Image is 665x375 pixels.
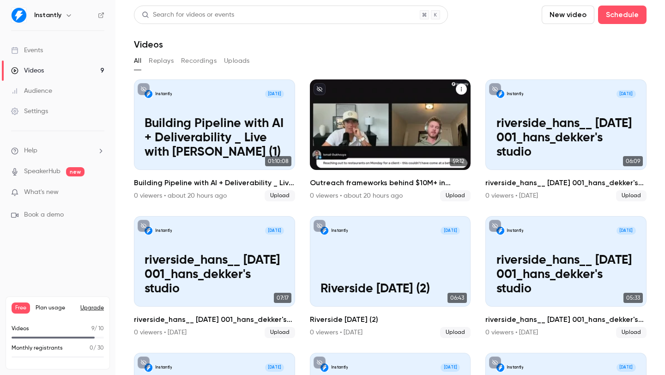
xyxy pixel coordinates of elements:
[34,11,61,20] h6: Instantly
[265,227,284,235] span: [DATE]
[314,357,326,369] button: unpublished
[134,191,227,200] div: 0 viewers • about 20 hours ago
[145,116,284,159] p: Building Pipeline with AI + Deliverability _ Live with [PERSON_NAME] (1)
[134,39,163,50] h1: Videos
[617,363,636,371] span: [DATE]
[134,216,295,338] li: riverside_hans__ sep 4, 2025 001_hans_dekker's studio
[598,6,647,24] button: Schedule
[496,253,636,296] p: riverside_hans__ [DATE] 001_hans_dekker's studio
[485,314,647,325] h2: riverside_hans__ [DATE] 001_hans_dekker's studio
[616,190,647,201] span: Upload
[12,325,29,333] p: Videos
[616,327,647,338] span: Upload
[496,116,636,159] p: riverside_hans__ [DATE] 001_hans_dekker's studio
[24,167,60,176] a: SpeakerHub
[93,188,104,197] iframe: Noticeable Trigger
[11,146,104,156] li: help-dropdown-opener
[507,228,523,234] p: Instantly
[66,167,85,176] span: new
[181,54,217,68] button: Recordings
[320,282,460,296] p: Riverside [DATE] (2)
[11,66,44,75] div: Videos
[12,302,30,314] span: Free
[542,6,594,24] button: New video
[331,228,348,234] p: Instantly
[485,79,647,201] li: riverside_hans__ sep 11, 2025 001_hans_dekker's studio
[134,177,295,188] h2: Building Pipeline with AI + Deliverability _ Live with [PERSON_NAME] (1)
[265,90,284,98] span: [DATE]
[90,345,93,351] span: 0
[440,327,471,338] span: Upload
[507,365,523,370] p: Instantly
[134,54,141,68] button: All
[91,325,104,333] p: / 10
[274,293,291,303] span: 07:17
[489,83,501,95] button: unpublished
[24,187,59,197] span: What's new
[440,190,471,201] span: Upload
[142,10,234,20] div: Search for videos or events
[489,220,501,232] button: unpublished
[617,227,636,235] span: [DATE]
[485,216,647,338] a: riverside_hans__ aug 27, 2025 001_hans_dekker's studioInstantly[DATE]riverside_hans__ [DATE] 001_...
[145,253,284,296] p: riverside_hans__ [DATE] 001_hans_dekker's studio
[623,293,643,303] span: 05:33
[149,54,174,68] button: Replays
[310,177,471,188] h2: Outreach frameworks behind $10M+ in pipeline with [PERSON_NAME]
[507,91,523,97] p: Instantly
[310,191,403,200] div: 0 viewers • about 20 hours ago
[310,79,471,201] li: Outreach frameworks behind $10M+ in pipeline with Mike Ellis
[24,210,64,220] span: Book a demo
[134,79,295,201] a: Building Pipeline with AI + Deliverability _ Live with Josh Whitfield (1)Instantly[DATE]Building ...
[11,86,52,96] div: Audience
[138,83,150,95] button: unpublished
[447,293,467,303] span: 06:43
[36,304,75,312] span: Plan usage
[331,365,348,370] p: Instantly
[310,314,471,325] h2: Riverside [DATE] (2)
[310,216,471,338] a: Riverside Aug 27 (2)Instantly[DATE]Riverside [DATE] (2)06:43Riverside [DATE] (2)0 viewers • [DATE...
[265,327,295,338] span: Upload
[441,227,460,235] span: [DATE]
[91,326,94,332] span: 9
[265,363,284,371] span: [DATE]
[310,79,471,201] a: 59:12Outreach frameworks behind $10M+ in pipeline with [PERSON_NAME]0 viewers • about 20 hours ag...
[265,190,295,201] span: Upload
[265,156,291,166] span: 01:10:08
[11,46,43,55] div: Events
[155,365,172,370] p: Instantly
[450,156,467,166] span: 59:12
[134,6,647,369] section: Videos
[80,304,104,312] button: Upgrade
[623,156,643,166] span: 06:09
[617,90,636,98] span: [DATE]
[134,79,295,201] li: Building Pipeline with AI + Deliverability _ Live with Josh Whitfield (1)
[310,328,363,337] div: 0 viewers • [DATE]
[314,220,326,232] button: unpublished
[485,328,538,337] div: 0 viewers • [DATE]
[489,357,501,369] button: unpublished
[134,314,295,325] h2: riverside_hans__ [DATE] 001_hans_dekker's studio
[441,363,460,371] span: [DATE]
[12,344,63,352] p: Monthly registrants
[155,91,172,97] p: Instantly
[485,216,647,338] li: riverside_hans__ aug 27, 2025 001_hans_dekker's studio
[138,357,150,369] button: unpublished
[90,344,104,352] p: / 30
[224,54,250,68] button: Uploads
[138,220,150,232] button: unpublished
[12,8,26,23] img: Instantly
[134,328,187,337] div: 0 viewers • [DATE]
[155,228,172,234] p: Instantly
[24,146,37,156] span: Help
[310,216,471,338] li: Riverside Aug 27 (2)
[134,216,295,338] a: riverside_hans__ sep 4, 2025 001_hans_dekker's studioInstantly[DATE]riverside_hans__ [DATE] 001_h...
[485,191,538,200] div: 0 viewers • [DATE]
[11,107,48,116] div: Settings
[485,177,647,188] h2: riverside_hans__ [DATE] 001_hans_dekker's studio
[485,79,647,201] a: riverside_hans__ sep 11, 2025 001_hans_dekker's studioInstantly[DATE]riverside_hans__ [DATE] 001_...
[314,83,326,95] button: unpublished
